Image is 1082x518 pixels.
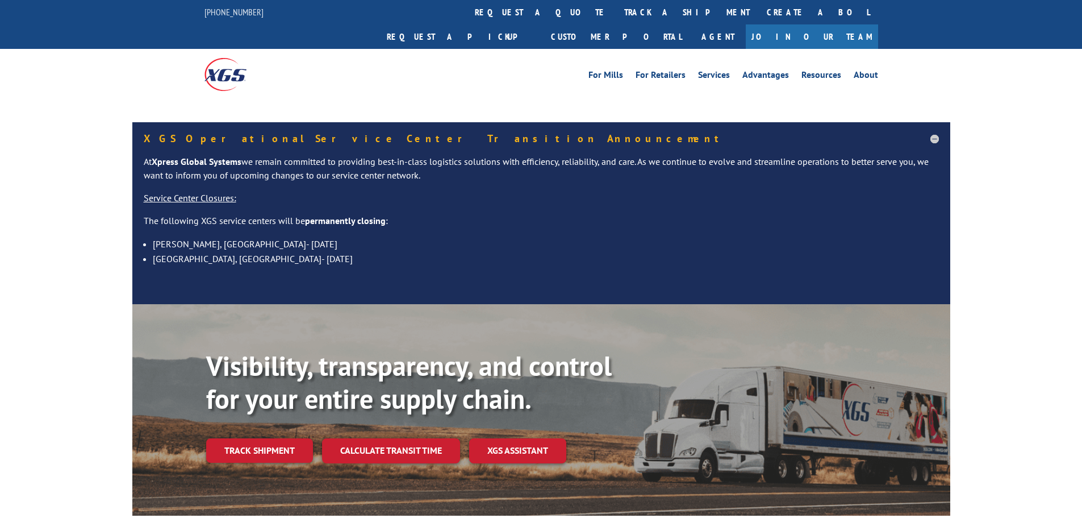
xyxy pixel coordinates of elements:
[636,71,686,83] a: For Retailers
[542,24,690,49] a: Customer Portal
[378,24,542,49] a: Request a pickup
[854,71,878,83] a: About
[698,71,730,83] a: Services
[742,71,789,83] a: Advantages
[206,348,612,416] b: Visibility, transparency, and control for your entire supply chain.
[469,438,566,463] a: XGS ASSISTANT
[153,237,939,251] li: [PERSON_NAME], [GEOGRAPHIC_DATA]- [DATE]
[322,438,460,463] a: Calculate transit time
[206,438,313,462] a: Track shipment
[305,215,386,226] strong: permanently closing
[204,6,264,18] a: [PHONE_NUMBER]
[144,214,939,237] p: The following XGS service centers will be :
[144,192,236,204] u: Service Center Closures:
[801,71,841,83] a: Resources
[690,24,746,49] a: Agent
[588,71,623,83] a: For Mills
[153,251,939,266] li: [GEOGRAPHIC_DATA], [GEOGRAPHIC_DATA]- [DATE]
[746,24,878,49] a: Join Our Team
[144,134,939,144] h5: XGS Operational Service Center Transition Announcement
[152,156,241,167] strong: Xpress Global Systems
[144,155,939,192] p: At we remain committed to providing best-in-class logistics solutions with efficiency, reliabilit...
